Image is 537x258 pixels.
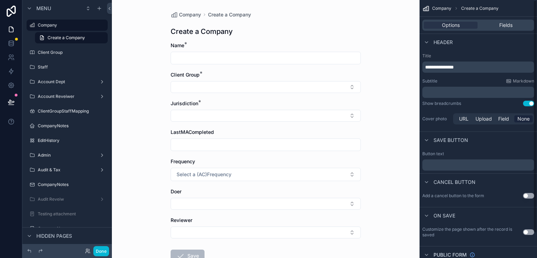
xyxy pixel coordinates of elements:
span: On save [434,212,455,219]
span: URL [459,115,468,122]
label: EditHistory [38,138,106,143]
span: Company [432,6,451,11]
label: CompanyNotes [38,226,106,231]
label: Button text [422,151,444,157]
span: Reviewer [171,217,192,223]
span: Header [434,39,453,46]
span: Create a Company [48,35,85,41]
span: Save button [434,137,468,144]
button: Select Button [171,110,361,122]
button: Done [93,246,109,256]
a: EditHistory [27,135,108,146]
a: Markdown [506,78,534,84]
h1: Create a Company [171,27,233,36]
a: ClientGroupStaffMapping [27,106,108,117]
label: Title [422,53,534,59]
button: Select Button [171,168,361,181]
label: Audit Reveiw [38,196,96,202]
span: Frequency [171,158,195,164]
span: Name [171,42,184,48]
span: Select a (AC)Frequency [177,171,231,178]
span: Fields [499,22,513,29]
label: Add a cancel button to the form [422,193,484,199]
a: Account Reveiwer [27,91,108,102]
span: Field [498,115,509,122]
a: Admin [27,150,108,161]
span: Create a Company [461,6,499,11]
label: Customize the page shown after the record is saved [422,227,523,238]
span: Client Group [171,72,200,78]
span: Cancel button [434,179,475,186]
a: CompanyNotes [27,223,108,234]
label: Cover photo [422,116,450,122]
span: Upload [475,115,492,122]
a: Create a Company [208,11,251,18]
button: Select Button [171,227,361,238]
label: CompanyNotes [38,182,106,187]
label: Admin [38,152,96,158]
a: Testing attachment [27,208,108,220]
span: Options [442,22,460,29]
a: Company [171,11,201,18]
label: Account Reveiwer [38,94,96,99]
a: Audit Reveiw [27,194,108,205]
label: Company [38,22,103,28]
a: Account Dept [27,76,108,87]
a: CompanyNotes [27,120,108,131]
a: Company [27,20,108,31]
a: Audit & Tax [27,164,108,175]
div: Show breadcrumbs [422,101,461,106]
span: Markdown [513,78,534,84]
a: Client Group [27,47,108,58]
label: ClientGroupStaffMapping [38,108,106,114]
label: Account Dept [38,79,96,85]
label: Client Group [38,50,106,55]
span: Menu [36,5,51,12]
button: Select Button [171,81,361,93]
label: Audit & Tax [38,167,96,173]
span: Doer [171,188,181,194]
span: Company [179,11,201,18]
label: Subtitle [422,78,437,84]
div: scrollable content [422,62,534,73]
div: scrollable content [422,159,534,171]
span: LastMACompleted [171,129,214,135]
span: Jurisdiction [171,100,198,106]
label: CompanyNotes [38,123,106,129]
a: Create a Company [35,32,108,43]
a: Staff [27,62,108,73]
span: Hidden pages [36,232,72,239]
span: None [517,115,530,122]
label: Testing attachment [38,211,106,217]
div: scrollable content [422,87,534,98]
button: Select Button [171,198,361,210]
label: Staff [38,64,106,70]
a: CompanyNotes [27,179,108,190]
